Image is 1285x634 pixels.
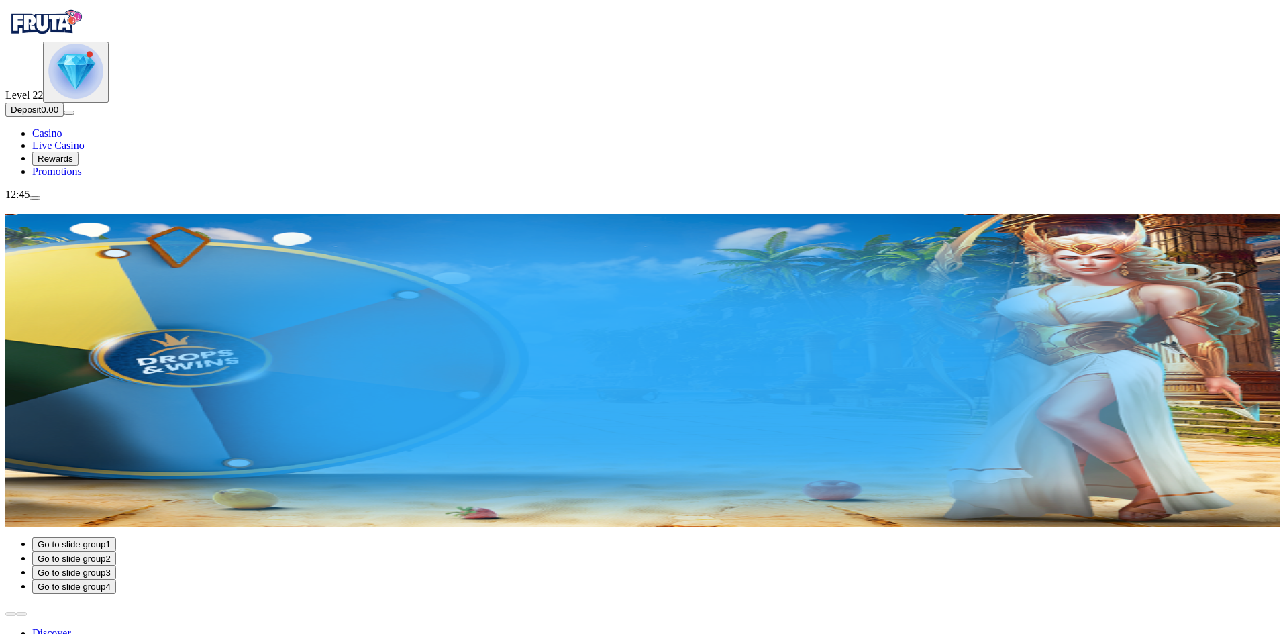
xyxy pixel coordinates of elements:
[5,30,86,41] a: Fruta
[32,166,82,177] a: gift-inverted iconPromotions
[5,5,86,39] img: Fruta
[11,105,41,115] span: Deposit
[32,127,62,139] span: Casino
[32,580,116,594] button: Go to slide group4
[38,582,111,592] span: Go to slide group 4
[32,152,79,166] button: reward iconRewards
[32,166,82,177] span: Promotions
[41,105,58,115] span: 0.00
[32,140,85,151] span: Live Casino
[38,553,111,564] span: Go to slide group 2
[5,5,1280,178] nav: Primary
[38,568,111,578] span: Go to slide group 3
[5,103,64,117] button: Depositplus icon0.00
[32,127,62,139] a: diamond iconCasino
[32,551,116,566] button: Go to slide group2
[5,189,30,200] span: 12:45
[5,89,43,101] span: Level 22
[32,566,116,580] button: Go to slide group3
[38,539,111,549] span: Go to slide group 1
[32,140,85,151] a: poker-chip iconLive Casino
[32,537,116,551] button: Go to slide group1
[43,42,109,103] button: level unlocked
[30,196,40,200] button: menu
[5,612,16,616] button: prev slide
[48,44,103,99] img: level unlocked
[38,154,73,164] span: Rewards
[16,612,27,616] button: next slide
[64,111,74,115] button: menu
